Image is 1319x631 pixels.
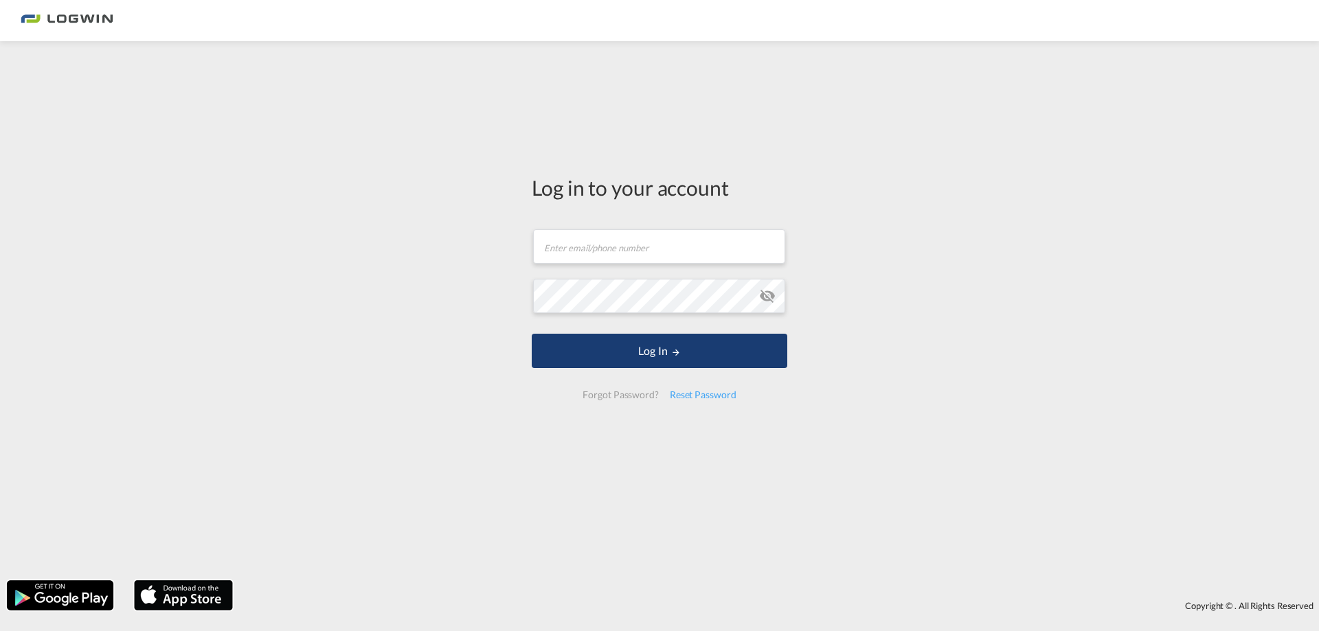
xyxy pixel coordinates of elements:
div: Forgot Password? [577,382,664,407]
md-icon: icon-eye-off [759,288,776,304]
img: apple.png [133,579,234,612]
img: bc73a0e0d8c111efacd525e4c8ad7d32.png [21,5,113,36]
button: LOGIN [532,334,787,368]
div: Log in to your account [532,173,787,202]
div: Copyright © . All Rights Reserved [240,594,1319,617]
input: Enter email/phone number [533,229,785,264]
div: Reset Password [664,382,742,407]
img: google.png [5,579,115,612]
